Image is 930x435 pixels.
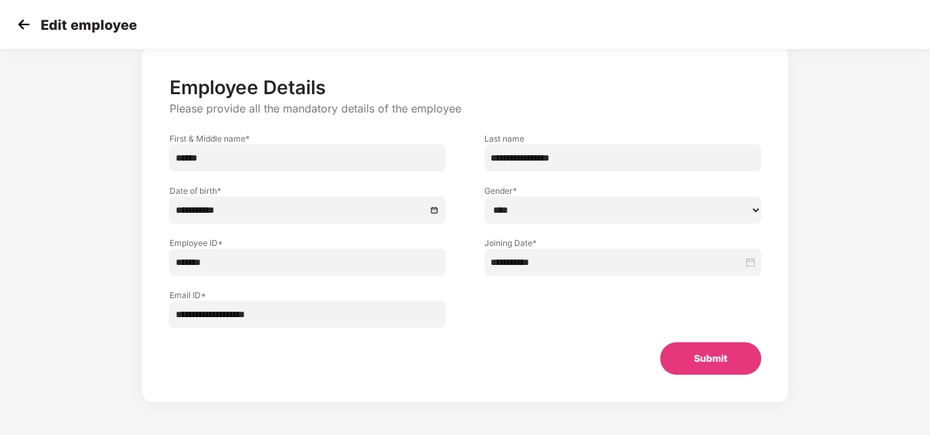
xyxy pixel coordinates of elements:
[484,237,761,249] label: Joining Date
[660,342,761,375] button: Submit
[484,185,761,196] label: Gender
[169,237,446,249] label: Employee ID
[484,133,761,144] label: Last name
[169,102,760,116] p: Please provide all the mandatory details of the employee
[169,76,760,99] p: Employee Details
[169,133,446,144] label: First & Middle name
[41,17,137,33] p: Edit employee
[169,185,446,196] label: Date of birth
[169,289,446,301] label: Email ID
[14,14,34,35] img: svg+xml;base64,PHN2ZyB4bWxucz0iaHR0cDovL3d3dy53My5vcmcvMjAwMC9zdmciIHdpZHRoPSIzMCIgaGVpZ2h0PSIzMC...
